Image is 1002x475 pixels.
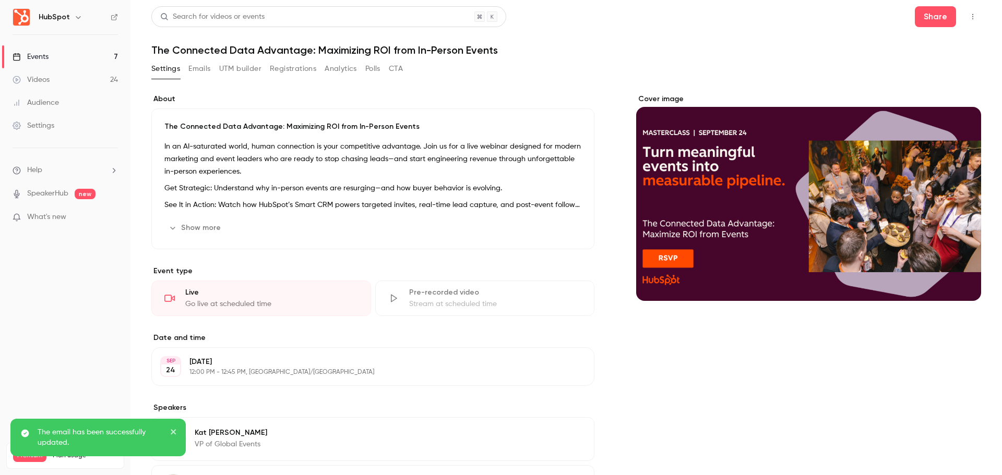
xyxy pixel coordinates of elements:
[151,403,594,413] label: Speakers
[164,199,581,211] p: See It in Action: Watch how HubSpot’s Smart CRM powers targeted invites, real-time lead capture, ...
[189,368,539,376] p: 12:00 PM - 12:45 PM, [GEOGRAPHIC_DATA]/[GEOGRAPHIC_DATA]
[164,121,581,132] p: The Connected Data Advantage: Maximizing ROI from In-Person Events
[13,165,118,176] li: help-dropdown-opener
[13,98,59,108] div: Audience
[39,12,70,22] h6: HubSpot
[151,333,594,343] label: Date and time
[389,60,403,77] button: CTA
[189,357,539,367] p: [DATE]
[219,60,261,77] button: UTM builder
[164,182,581,194] p: Get Strategic: Understand why in-person events are resurging—and how buyer behavior is evolving.
[13,75,50,85] div: Videos
[38,427,163,448] p: The email has been successfully updated.
[27,165,42,176] span: Help
[151,281,371,316] div: LiveGo live at scheduled time
[375,281,595,316] div: Pre-recorded videoStream at scheduled time
[188,60,210,77] button: Emails
[270,60,316,77] button: Registrations
[166,365,175,375] p: 24
[409,299,582,309] div: Stream at scheduled time
[151,417,594,461] div: Kat TooleyKat [PERSON_NAME]VP of Global Events
[75,189,96,199] span: new
[185,299,358,309] div: Go live at scheduled time
[27,188,68,199] a: SpeakerHub
[365,60,380,77] button: Polls
[151,60,180,77] button: Settings
[151,266,594,276] p: Event type
[170,427,177,440] button: close
[164,140,581,178] p: In an AI-saturated world, human connection is your competitive advantage. Join us for a live webi...
[195,428,267,438] p: Kat [PERSON_NAME]
[161,357,180,364] div: SEP
[195,439,267,449] p: VP of Global Events
[13,9,30,26] img: HubSpot
[915,6,956,27] button: Share
[151,94,594,104] label: About
[325,60,357,77] button: Analytics
[151,44,981,56] h1: The Connected Data Advantage: Maximizing ROI from In-Person Events
[27,212,66,223] span: What's new
[105,213,118,222] iframe: Noticeable Trigger
[636,94,981,301] section: Cover image
[164,220,227,236] button: Show more
[13,52,49,62] div: Events
[13,120,54,131] div: Settings
[636,94,981,104] label: Cover image
[185,287,358,298] div: Live
[160,11,265,22] div: Search for videos or events
[409,287,582,298] div: Pre-recorded video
